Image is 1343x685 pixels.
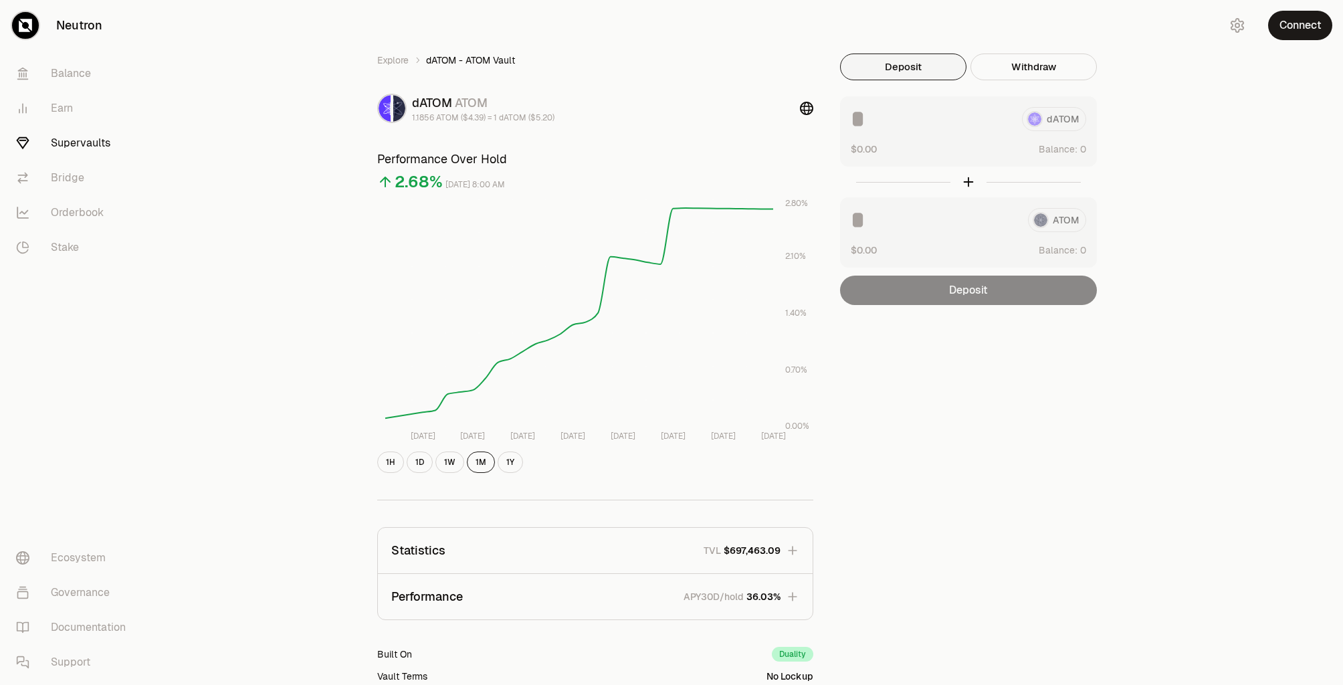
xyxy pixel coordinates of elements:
[785,198,808,209] tspan: 2.80%
[711,431,736,442] tspan: [DATE]
[851,142,877,156] button: $0.00
[510,431,535,442] tspan: [DATE]
[1039,243,1077,257] span: Balance:
[467,452,495,473] button: 1M
[724,544,781,557] span: $697,463.09
[391,541,445,560] p: Statistics
[460,431,485,442] tspan: [DATE]
[5,575,144,610] a: Governance
[455,95,488,110] span: ATOM
[840,54,966,80] button: Deposit
[5,91,144,126] a: Earn
[611,431,635,442] tspan: [DATE]
[785,308,807,318] tspan: 1.40%
[661,431,686,442] tspan: [DATE]
[1039,142,1077,156] span: Balance:
[1268,11,1332,40] button: Connect
[970,54,1097,80] button: Withdraw
[498,452,523,473] button: 1Y
[435,452,464,473] button: 1W
[785,251,806,262] tspan: 2.10%
[377,150,813,169] h3: Performance Over Hold
[379,95,391,122] img: dATOM Logo
[377,648,412,661] div: Built On
[5,56,144,91] a: Balance
[772,647,813,662] div: Duality
[412,112,554,123] div: 1.1856 ATOM ($4.39) = 1 dATOM ($5.20)
[411,431,435,442] tspan: [DATE]
[377,54,813,67] nav: breadcrumb
[761,431,786,442] tspan: [DATE]
[851,243,877,257] button: $0.00
[5,610,144,645] a: Documentation
[378,574,813,619] button: PerformanceAPY30D/hold36.03%
[393,95,405,122] img: ATOM Logo
[746,590,781,603] span: 36.03%
[391,587,463,606] p: Performance
[426,54,515,67] span: dATOM - ATOM Vault
[377,670,427,683] div: Vault Terms
[560,431,585,442] tspan: [DATE]
[445,177,505,193] div: [DATE] 8:00 AM
[684,590,744,603] p: APY30D/hold
[766,670,813,683] div: No Lockup
[5,126,144,161] a: Supervaults
[5,230,144,265] a: Stake
[377,54,409,67] a: Explore
[785,421,809,431] tspan: 0.00%
[785,365,807,375] tspan: 0.70%
[378,528,813,573] button: StatisticsTVL$697,463.09
[704,544,721,557] p: TVL
[5,195,144,230] a: Orderbook
[5,645,144,680] a: Support
[377,452,404,473] button: 1H
[395,171,443,193] div: 2.68%
[412,94,554,112] div: dATOM
[5,161,144,195] a: Bridge
[407,452,433,473] button: 1D
[5,541,144,575] a: Ecosystem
